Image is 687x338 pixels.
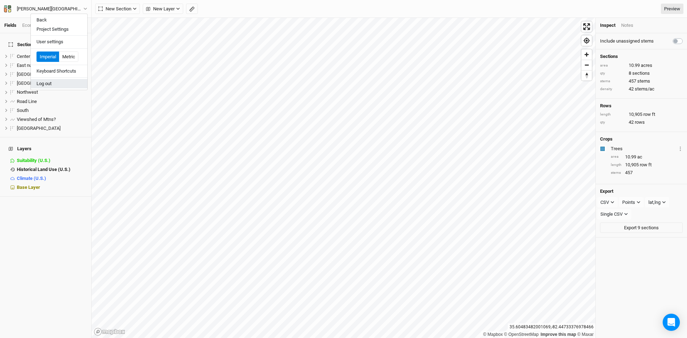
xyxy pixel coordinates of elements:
button: Keyboard Shortcuts [31,67,87,76]
span: stems [637,78,650,84]
div: 10.99 [611,154,683,160]
button: Metric [59,52,78,62]
span: rows [635,119,645,126]
canvas: Map [92,18,595,338]
button: Find my location [581,35,592,46]
div: density [600,87,625,92]
button: New Section [95,4,140,14]
div: West Center [17,126,87,131]
h4: Sections [600,54,683,59]
h4: Layers [4,142,87,156]
div: 457 [600,78,683,84]
div: 35.60483482001069 , -82.44733376978466 [508,323,595,331]
div: CSV [600,199,609,206]
a: Mapbox logo [94,328,125,336]
button: CSV [597,197,618,208]
span: New Section [98,5,131,13]
span: Historical Land Use (U.S.) [17,167,70,172]
span: [GEOGRAPHIC_DATA] [17,80,60,86]
div: Road Line [17,99,87,104]
a: Fields [4,23,16,28]
button: Zoom out [581,60,592,70]
button: [PERSON_NAME][GEOGRAPHIC_DATA] [4,5,88,13]
span: Suitability (U.S.) [17,158,50,163]
div: area [600,63,625,68]
a: OpenStreetMap [504,332,539,337]
div: East nub [17,63,87,68]
div: Single CSV [600,211,623,218]
div: 10.99 [600,62,683,69]
span: Center [17,54,30,59]
div: Notes [621,22,633,29]
div: Viewshed of Mtns? [17,117,87,122]
div: North East [17,80,87,86]
div: length [611,162,622,168]
div: Inspect [600,22,615,29]
div: stems [600,79,625,84]
label: Include unassigned stems [600,38,654,44]
span: Zoom in [581,49,592,60]
h4: Rows [600,103,683,109]
button: Project Settings [31,25,87,34]
button: Imperial [36,52,59,62]
span: acres [641,62,652,69]
div: Northwest [17,89,87,95]
button: Enter fullscreen [581,21,592,32]
button: Crop Usage [678,144,683,153]
div: 8 [600,70,683,77]
div: Historical Land Use (U.S.) [17,167,87,172]
span: ac [637,154,642,160]
div: Open Intercom Messenger [663,314,680,331]
div: Center [17,54,87,59]
button: lat,lng [645,197,669,208]
button: Points [619,197,644,208]
div: stems [611,170,622,176]
span: [GEOGRAPHIC_DATA] [17,72,60,77]
div: qty [600,71,625,76]
h4: Crops [600,136,613,142]
div: 10,905 [611,162,683,168]
button: New Layer [143,4,183,14]
div: Base Layer [17,185,87,190]
div: [PERSON_NAME][GEOGRAPHIC_DATA] [17,5,83,13]
div: Economics [22,22,45,29]
span: row ft [640,162,652,168]
span: Northwest [17,89,38,95]
button: Reset bearing to north [581,70,592,80]
div: qty [600,120,625,125]
span: stems/ac [635,86,654,92]
div: lat,lng [648,199,661,206]
span: row ft [643,111,655,118]
button: Log out [31,79,87,88]
a: Improve this map [541,332,576,337]
div: Climate (U.S.) [17,176,87,181]
span: New Layer [146,5,175,13]
span: Sections [9,42,35,48]
span: Base Layer [17,185,40,190]
div: South [17,108,87,113]
h4: Export [600,188,683,194]
div: Suitability (U.S.) [17,158,87,163]
div: length [600,112,625,117]
button: Single CSV [597,209,631,220]
div: Points [622,199,635,206]
span: South [17,108,29,113]
div: 10,905 [600,111,683,118]
div: 42 [600,86,683,92]
a: Mapbox [483,332,503,337]
div: Warren Wilson College [17,5,83,13]
div: North Center [17,72,87,77]
span: [GEOGRAPHIC_DATA] [17,126,60,131]
span: East nub [17,63,34,68]
div: area [611,154,622,160]
span: Viewshed of Mtns? [17,117,56,122]
div: 42 [600,119,683,126]
button: Back [31,15,87,25]
div: Trees [611,146,677,152]
button: Shortcut: M [186,4,198,14]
